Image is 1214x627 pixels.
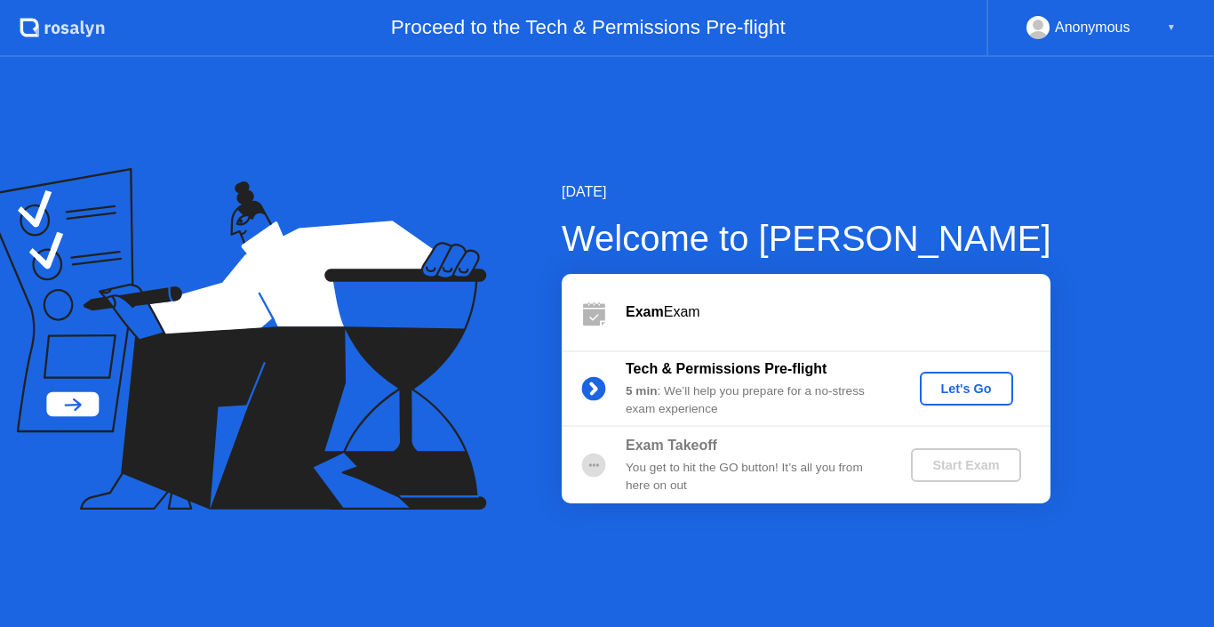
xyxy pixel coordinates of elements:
[918,458,1013,472] div: Start Exam
[626,384,658,398] b: 5 min
[626,459,882,495] div: You get to hit the GO button! It’s all you from here on out
[626,301,1050,323] div: Exam
[927,382,1006,396] div: Let's Go
[1167,16,1176,39] div: ▼
[920,372,1013,406] button: Let's Go
[911,448,1020,482] button: Start Exam
[626,361,827,376] b: Tech & Permissions Pre-flight
[1055,16,1130,39] div: Anonymous
[626,304,664,319] b: Exam
[626,438,717,453] b: Exam Takeoff
[562,181,1051,203] div: [DATE]
[562,212,1051,265] div: Welcome to [PERSON_NAME]
[626,382,882,419] div: : We’ll help you prepare for a no-stress exam experience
